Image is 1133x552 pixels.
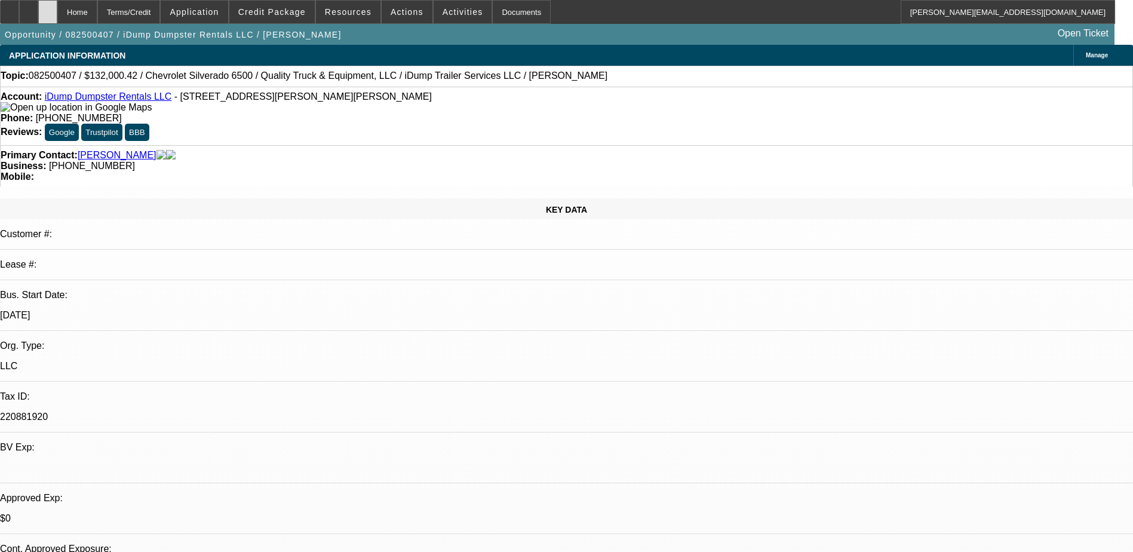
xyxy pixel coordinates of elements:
[1,70,29,81] strong: Topic:
[125,124,149,141] button: BBB
[1,171,34,182] strong: Mobile:
[238,7,306,17] span: Credit Package
[166,150,176,161] img: linkedin-icon.png
[174,91,432,102] span: - [STREET_ADDRESS][PERSON_NAME][PERSON_NAME]
[1,102,152,113] img: Open up location in Google Maps
[49,161,135,171] span: [PHONE_NUMBER]
[391,7,423,17] span: Actions
[1053,23,1113,44] a: Open Ticket
[1,113,33,123] strong: Phone:
[229,1,315,23] button: Credit Package
[156,150,166,161] img: facebook-icon.png
[1,161,46,171] strong: Business:
[161,1,228,23] button: Application
[78,150,156,161] a: [PERSON_NAME]
[5,30,342,39] span: Opportunity / 082500407 / iDump Dumpster Rentals LLC / [PERSON_NAME]
[1,127,42,137] strong: Reviews:
[36,113,122,123] span: [PHONE_NUMBER]
[434,1,492,23] button: Activities
[170,7,219,17] span: Application
[1,102,152,112] a: View Google Maps
[9,51,125,60] span: APPLICATION INFORMATION
[325,7,371,17] span: Resources
[546,205,587,214] span: KEY DATA
[1,150,78,161] strong: Primary Contact:
[316,1,380,23] button: Resources
[382,1,432,23] button: Actions
[81,124,122,141] button: Trustpilot
[1,91,42,102] strong: Account:
[45,124,79,141] button: Google
[1086,52,1108,59] span: Manage
[45,91,172,102] a: iDump Dumpster Rentals LLC
[443,7,483,17] span: Activities
[29,70,607,81] span: 082500407 / $132,000.42 / Chevrolet Silverado 6500 / Quality Truck & Equipment, LLC / iDump Trail...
